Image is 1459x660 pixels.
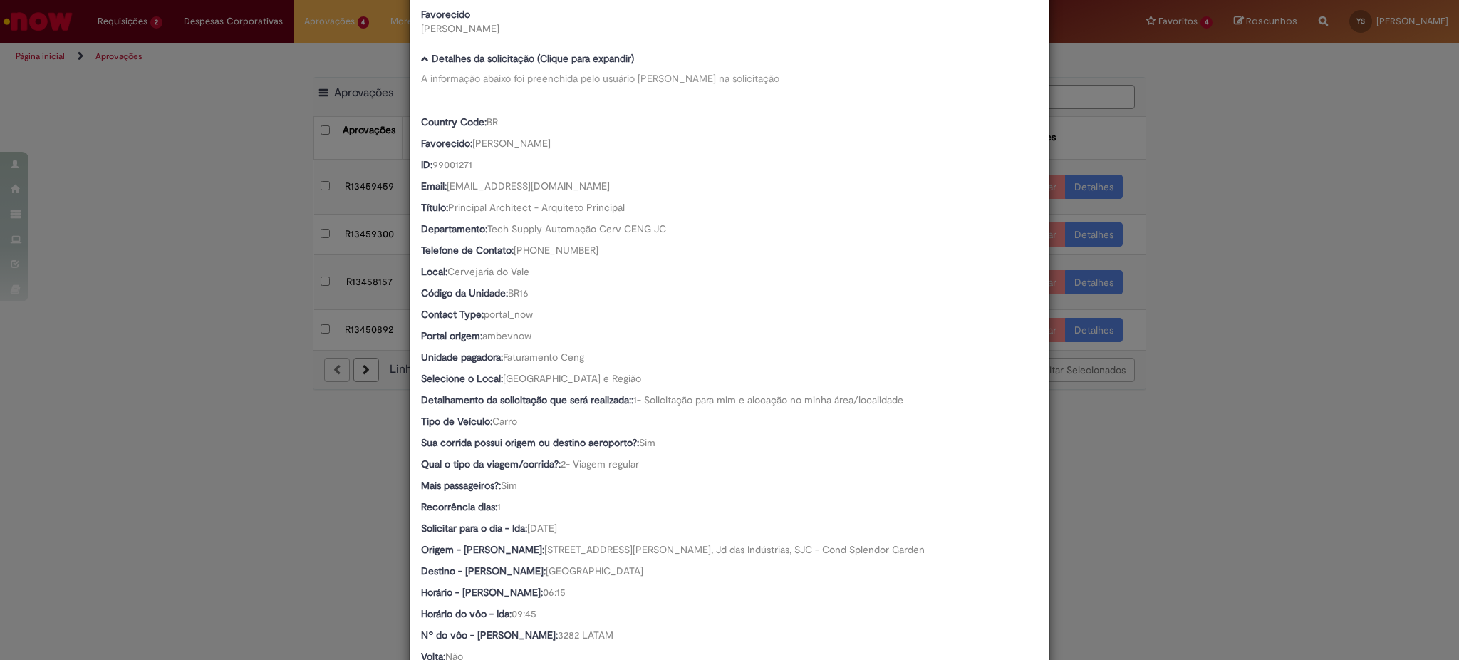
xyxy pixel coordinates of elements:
[501,479,517,492] span: Sim
[514,244,598,257] span: [PHONE_NUMBER]
[544,543,925,556] span: [STREET_ADDRESS][PERSON_NAME], Jd das Indústrias, SJC - Cond Splendor Garden
[487,115,498,128] span: BR
[472,137,551,150] span: [PERSON_NAME]
[421,244,514,257] b: Telefone de Contato:
[421,158,432,171] b: ID:
[543,586,566,599] span: 06:15
[421,607,512,620] b: Horário do vôo - Ida:
[421,115,487,128] b: Country Code:
[503,372,641,385] span: [GEOGRAPHIC_DATA] e Região
[421,308,484,321] b: Contact Type:
[484,308,533,321] span: portal_now
[633,393,903,406] span: 1- Solicitação para mim e alocação no minha área/localidade
[421,372,503,385] b: Selecione o Local:
[447,265,529,278] span: Cervejaria do Vale
[527,522,557,535] span: [DATE]
[639,436,655,449] span: Sim
[421,222,487,235] b: Departamento:
[508,287,529,299] span: BR16
[432,52,634,65] b: Detalhes da solicitação (Clique para expandir)
[421,586,543,599] b: Horário - [PERSON_NAME]:
[421,479,501,492] b: Mais passageiros?:
[421,522,527,535] b: Solicitar para o dia - Ida:
[421,629,558,641] b: Nº do vôo - [PERSON_NAME]:
[421,180,447,192] b: Email:
[421,500,497,513] b: Recorrência dias:
[482,329,531,342] span: ambevnow
[421,8,470,21] b: Favorecido
[421,564,546,577] b: Destino - [PERSON_NAME]:
[421,71,1038,86] div: A informação abaixo foi preenchida pelo usuário [PERSON_NAME] na solicitação
[421,436,639,449] b: Sua corrida possui origem ou destino aeroporto?:
[432,158,472,171] span: 99001271
[421,543,544,556] b: Origem - [PERSON_NAME]:
[448,201,625,214] span: Principal Architect - Arquiteto Principal
[492,415,517,428] span: Carro
[497,500,501,513] span: 1
[447,180,610,192] span: [EMAIL_ADDRESS][DOMAIN_NAME]
[558,629,613,641] span: 3282 LATAM
[512,607,536,620] span: 09:45
[421,53,1038,64] h5: Detalhes da solicitação (Clique para expandir)
[421,393,633,406] b: Detalhamento da solicitação que será realizada::
[561,458,639,470] span: 2- Viagem regular
[421,201,448,214] b: Título:
[487,222,666,235] span: Tech Supply Automação Cerv CENG JC
[421,458,561,470] b: Qual o tipo da viagem/corrida?:
[421,265,447,278] b: Local:
[421,351,503,363] b: Unidade pagadora:
[421,329,482,342] b: Portal origem:
[421,415,492,428] b: Tipo de Veículo:
[421,21,719,36] div: [PERSON_NAME]
[503,351,584,363] span: Faturamento Ceng
[421,137,472,150] b: Favorecido:
[546,564,643,577] span: [GEOGRAPHIC_DATA]
[421,287,508,299] b: Código da Unidade:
